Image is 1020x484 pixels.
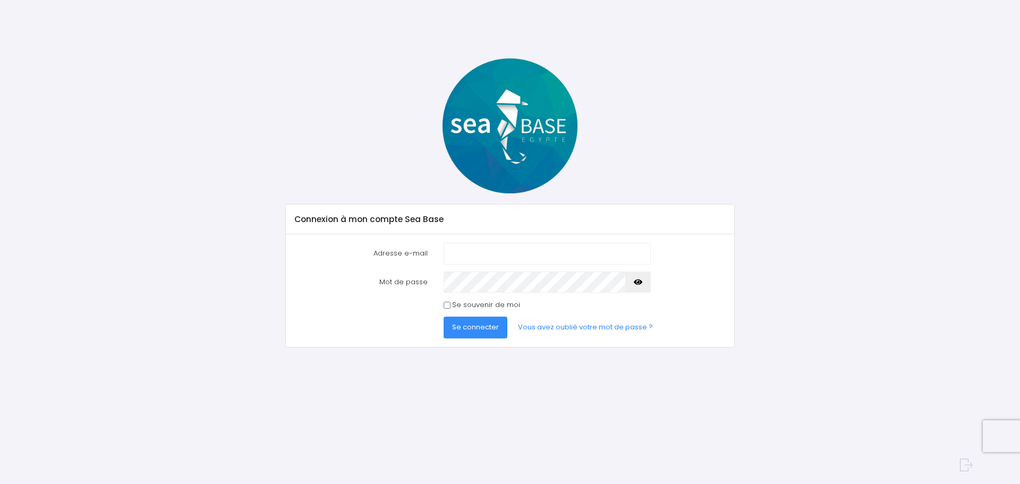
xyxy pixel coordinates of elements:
label: Mot de passe [287,271,436,293]
a: Vous avez oublié votre mot de passe ? [509,317,661,338]
span: Se connecter [452,322,499,332]
button: Se connecter [444,317,507,338]
label: Adresse e-mail [287,243,436,264]
div: Connexion à mon compte Sea Base [286,205,734,234]
label: Se souvenir de moi [452,300,520,310]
